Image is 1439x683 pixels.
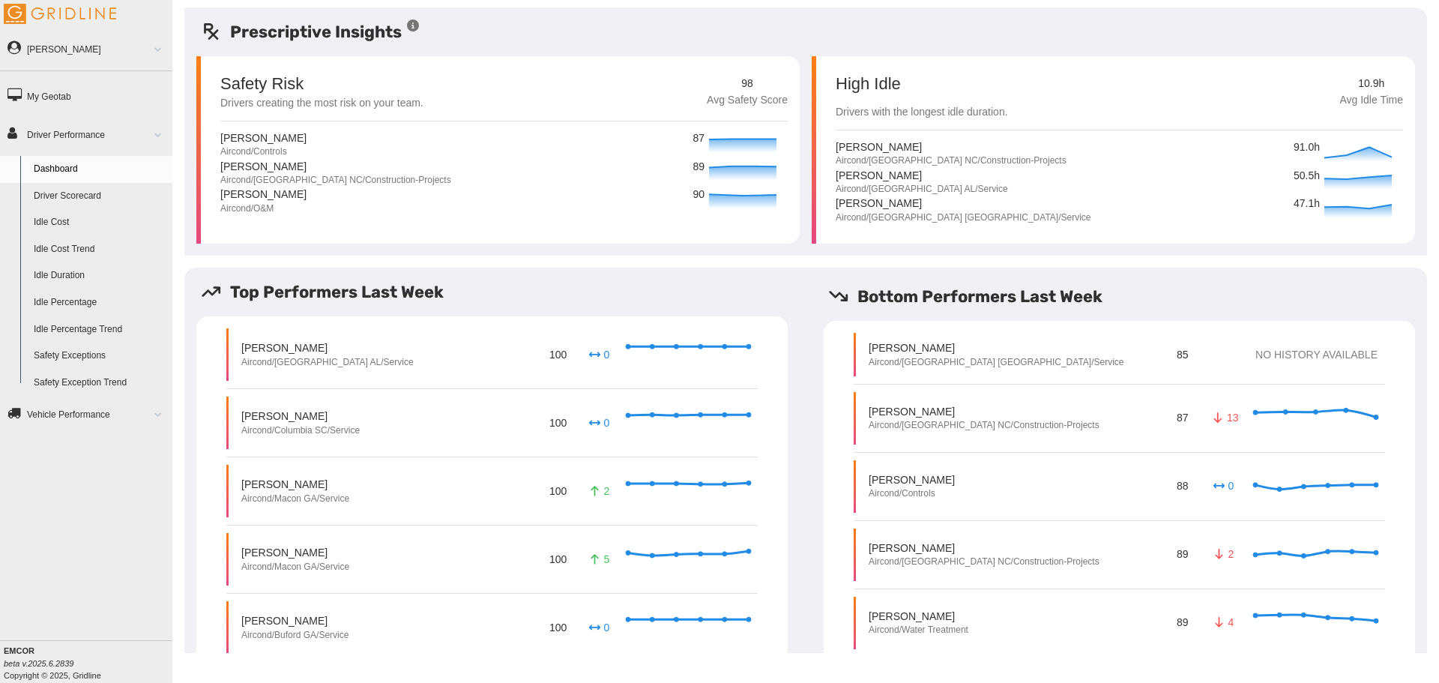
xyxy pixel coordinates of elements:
a: Idle Percentage [27,289,172,316]
p: Aircond/[GEOGRAPHIC_DATA] [GEOGRAPHIC_DATA]/Service [836,211,1091,224]
h5: Top Performers Last Week [201,280,800,304]
p: Aircond/[GEOGRAPHIC_DATA] [GEOGRAPHIC_DATA]/Service [869,356,1124,369]
h5: Prescriptive Insights [201,19,420,44]
p: 89 [1174,544,1191,565]
p: 100 [546,617,569,637]
p: [PERSON_NAME] [220,187,307,202]
p: Aircond/Buford GA/Service [241,629,349,642]
p: 87 [1174,408,1191,428]
a: Idle Cost Trend [27,236,172,263]
p: Aircond/[GEOGRAPHIC_DATA] NC/Construction-Projects [869,556,1099,568]
a: Driver Scorecard [27,183,172,210]
a: Idle Cost [27,209,172,236]
p: 100 [546,481,569,501]
a: Safety Exception Trend [27,370,172,397]
p: NO HISTORY AVAILABLE [1225,347,1378,362]
p: 88 [1174,476,1191,496]
p: Aircond/Controls [869,487,955,500]
p: [PERSON_NAME] [241,409,360,424]
p: High Idle [836,76,1008,92]
p: Aircond/[GEOGRAPHIC_DATA] NC/Construction-Projects [869,419,1099,432]
i: beta v.2025.6.2839 [4,659,73,668]
p: [PERSON_NAME] [869,340,1124,355]
img: Gridline [4,4,116,24]
p: [PERSON_NAME] [220,130,307,145]
p: Drivers with the longest idle duration. [836,104,1008,121]
p: Aircond/[GEOGRAPHIC_DATA] AL/Service [836,183,1008,196]
p: Aircond/[GEOGRAPHIC_DATA] NC/Construction-Projects [836,154,1067,167]
a: Idle Duration [27,262,172,289]
p: [PERSON_NAME] [220,159,451,174]
p: Drivers creating the most risk on your team. [220,95,423,112]
p: Aircond/Macon GA/Service [241,561,349,574]
p: Aircond/Macon GA/Service [241,493,349,505]
p: 100 [546,549,569,569]
p: 87 [693,130,705,147]
p: 89 [693,159,705,175]
p: [PERSON_NAME] [241,477,349,492]
b: EMCOR [4,646,34,655]
p: 100 [546,344,569,364]
p: Avg Idle Time [1339,92,1403,109]
p: 2 [587,484,611,499]
p: Aircond/O&M [220,202,307,215]
p: 90 [693,187,705,203]
p: [PERSON_NAME] [241,340,414,355]
p: 2 [1211,547,1235,562]
p: 91.0h [1294,139,1321,156]
p: [PERSON_NAME] [869,404,1099,419]
p: 50.5h [1294,168,1321,184]
p: Avg Safety Score [707,92,788,109]
a: Dashboard [27,156,172,183]
p: [PERSON_NAME] [836,139,1067,154]
p: [PERSON_NAME] [869,609,968,624]
p: 100 [546,412,569,433]
p: 0 [587,347,611,362]
p: Aircond/Water Treatment [869,624,968,637]
p: 0 [1211,478,1235,493]
p: 10.9h [1339,76,1403,92]
p: [PERSON_NAME] [241,545,349,560]
p: 5 [587,552,611,567]
p: 85 [1174,344,1191,364]
p: 13 [1211,410,1235,425]
p: [PERSON_NAME] [869,472,955,487]
p: 0 [587,415,611,430]
p: Aircond/[GEOGRAPHIC_DATA] NC/Construction-Projects [220,174,451,187]
a: Safety Exceptions [27,343,172,370]
p: 0 [587,620,611,635]
a: Idle Percentage Trend [27,316,172,343]
p: [PERSON_NAME] [836,196,1091,211]
p: 47.1h [1294,196,1321,212]
p: [PERSON_NAME] [869,541,1099,556]
p: Aircond/Controls [220,145,307,158]
p: [PERSON_NAME] [241,613,349,628]
h5: Bottom Performers Last Week [828,284,1427,309]
p: Safety Risk [220,76,304,92]
div: Copyright © 2025, Gridline [4,645,172,682]
p: Aircond/Columbia SC/Service [241,424,360,437]
p: Aircond/[GEOGRAPHIC_DATA] AL/Service [241,356,414,369]
p: 89 [1174,613,1191,633]
p: 98 [707,76,788,92]
p: 4 [1211,615,1235,630]
p: [PERSON_NAME] [836,168,1008,183]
